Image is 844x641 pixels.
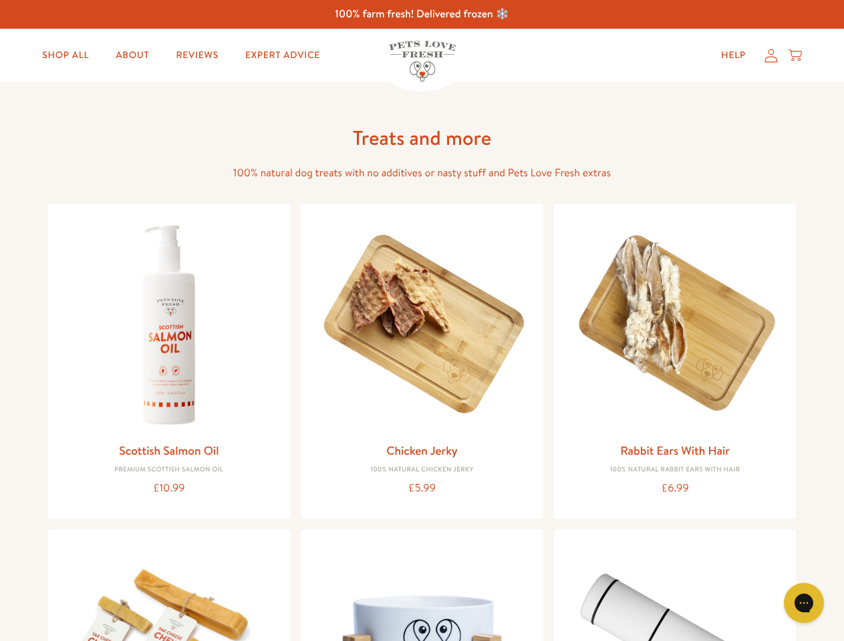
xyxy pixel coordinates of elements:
div: £5.99 [311,479,533,497]
div: £6.99 [565,479,786,497]
div: Premium Scottish Salmon Oil [59,466,280,474]
a: Rabbit Ears With Hair [620,442,730,459]
a: Shop All [31,42,100,69]
a: Chicken Jerky [386,442,458,459]
img: Pets Love Fresh [389,41,456,81]
div: 100% Natural Chicken Jerky [311,466,533,474]
h1: Treats and more [208,125,636,151]
a: Reviews [165,42,229,69]
a: About [105,42,160,69]
iframe: Gorgias live chat messenger [777,578,831,628]
div: £10.99 [59,479,280,497]
img: Scottish Salmon Oil [59,214,280,435]
a: Scottish Salmon Oil [119,442,219,459]
a: Help [710,42,756,69]
img: Chicken Jerky [311,214,533,435]
span: 100% natural dog treats with no additives or nasty stuff and Pets Love Fresh extras [233,166,611,180]
div: 100% Natural Rabbit Ears with hair [565,466,786,474]
a: Expert Advice [235,42,331,69]
img: Rabbit Ears With Hair [565,214,786,435]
